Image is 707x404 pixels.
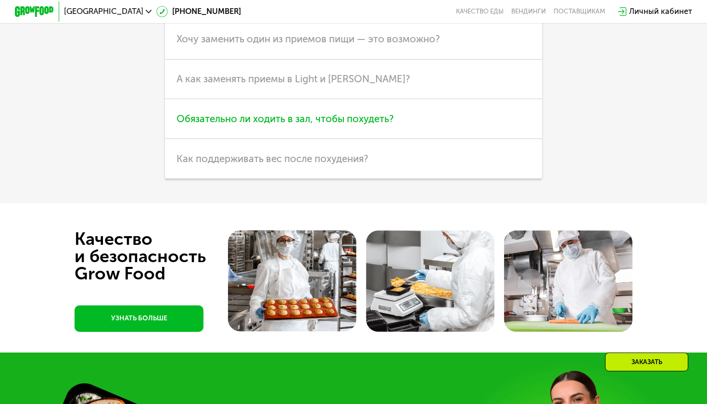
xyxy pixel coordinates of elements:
div: Качество и безопасность Grow Food [75,230,241,282]
div: Личный кабинет [629,6,692,18]
span: Обязательно ли ходить в зал, чтобы похудеть? [177,113,394,125]
div: Заказать [605,353,688,371]
span: Как поддерживать вес после похудения? [177,153,368,164]
a: [PHONE_NUMBER] [156,6,241,18]
span: Хочу заменить один из приемов пищи — это возможно? [177,33,440,45]
span: А как заменять приемы в Light и [PERSON_NAME]? [177,73,410,85]
div: поставщикам [554,8,605,15]
a: Вендинги [511,8,546,15]
span: [GEOGRAPHIC_DATA] [64,8,143,15]
a: УЗНАТЬ БОЛЬШЕ [75,305,203,332]
a: Качество еды [456,8,504,15]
